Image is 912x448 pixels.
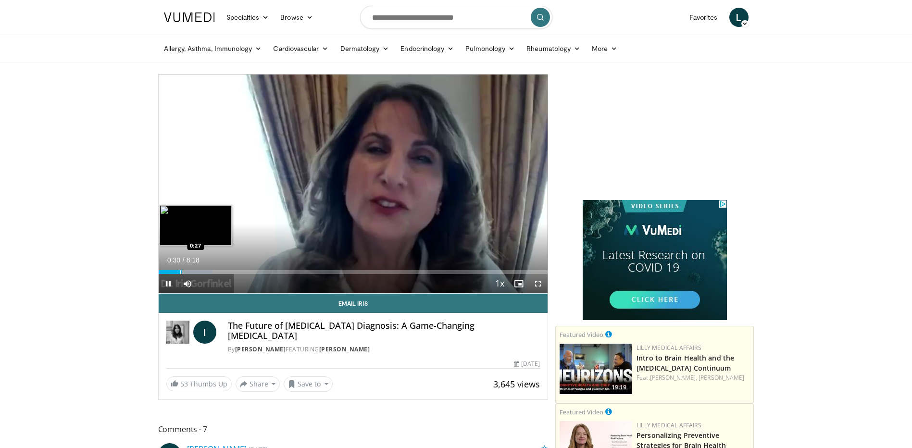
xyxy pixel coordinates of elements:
a: Rheumatology [521,39,586,58]
a: Dermatology [335,39,395,58]
span: 0:30 [167,256,180,264]
video-js: Video Player [159,75,548,294]
a: 19:19 [560,344,632,394]
button: Mute [178,274,197,293]
a: More [586,39,623,58]
img: VuMedi Logo [164,12,215,22]
button: Share [236,376,280,392]
a: [PERSON_NAME] [699,373,744,382]
button: Fullscreen [528,274,548,293]
button: Pause [159,274,178,293]
a: Lilly Medical Affairs [637,421,701,429]
a: Allergy, Asthma, Immunology [158,39,268,58]
a: [PERSON_NAME] [235,345,286,353]
input: Search topics, interventions [360,6,552,29]
a: [PERSON_NAME], [650,373,697,382]
div: By FEATURING [228,345,540,354]
span: 53 [180,379,188,388]
a: L [729,8,749,27]
a: Cardiovascular [267,39,334,58]
span: 19:19 [609,383,629,392]
a: Email Iris [159,294,548,313]
a: Browse [275,8,319,27]
a: I [193,321,216,344]
span: 8:18 [187,256,200,264]
button: Playback Rate [490,274,509,293]
span: 3,645 views [493,378,540,390]
img: image.jpeg [160,205,232,246]
a: 53 Thumbs Up [166,376,232,391]
a: [PERSON_NAME] [319,345,370,353]
button: Save to [284,376,333,392]
iframe: Advertisement [583,74,727,194]
small: Featured Video [560,408,603,416]
span: / [183,256,185,264]
div: Progress Bar [159,270,548,274]
a: Pulmonology [460,39,521,58]
a: Endocrinology [395,39,460,58]
div: [DATE] [514,360,540,368]
a: Intro to Brain Health and the [MEDICAL_DATA] Continuum [637,353,734,373]
a: Specialties [221,8,275,27]
iframe: Advertisement [583,200,727,320]
a: Favorites [684,8,724,27]
img: Dr. Iris Gorfinkel [166,321,189,344]
div: Feat. [637,373,750,382]
h4: The Future of [MEDICAL_DATA] Diagnosis: A Game-Changing [MEDICAL_DATA] [228,321,540,341]
img: a80fd508-2012-49d4-b73e-1d4e93549e78.png.150x105_q85_crop-smart_upscale.jpg [560,344,632,394]
button: Enable picture-in-picture mode [509,274,528,293]
span: Comments 7 [158,423,549,436]
a: Lilly Medical Affairs [637,344,701,352]
small: Featured Video [560,330,603,339]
